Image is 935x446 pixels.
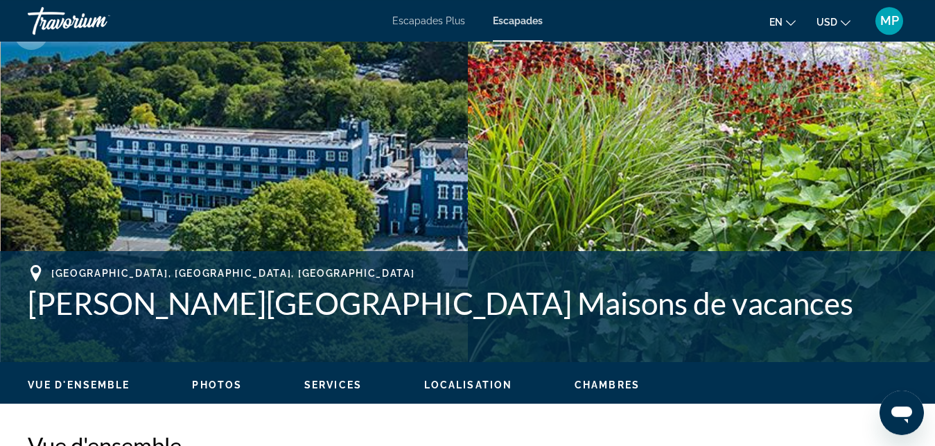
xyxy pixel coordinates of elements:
button: Changer de devise [816,12,850,32]
iframe: Bouton de lancement de la fenêtre de messagerie [880,391,924,435]
span: en [769,17,783,28]
span: USD [816,17,837,28]
span: MP [880,14,899,28]
a: Travorium [28,3,166,39]
button: Vue d'ensemble [28,379,130,391]
a: Escapades [493,15,543,26]
button: Chambres [575,379,640,391]
h1: [PERSON_NAME][GEOGRAPHIC_DATA] Maisons de vacances [28,285,907,321]
button: Changer de langue [769,12,796,32]
button: Localisation [424,379,512,391]
button: Photos [192,379,242,391]
span: Vue d'ensemble [28,379,130,391]
span: Chambres [575,379,640,391]
button: Menu de l'utilisateur [871,6,907,35]
span: Photos [192,379,242,391]
span: Services [304,379,362,391]
button: Services [304,379,362,391]
span: [GEOGRAPHIC_DATA], [GEOGRAPHIC_DATA], [GEOGRAPHIC_DATA] [51,268,414,279]
span: Localisation [424,379,512,391]
a: Escapades Plus [392,15,465,26]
